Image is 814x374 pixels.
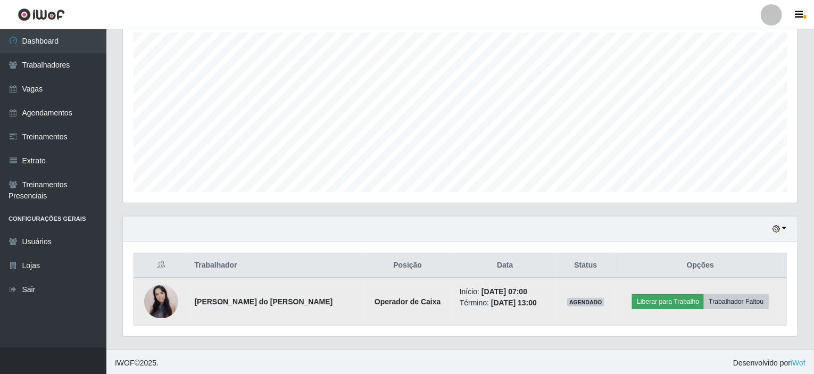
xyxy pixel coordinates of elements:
img: CoreUI Logo [18,8,65,21]
a: iWof [791,359,805,367]
time: [DATE] 07:00 [481,287,527,296]
th: Data [453,253,557,278]
img: 1747989829557.jpeg [144,285,178,318]
button: Liberar para Trabalho [632,294,704,309]
time: [DATE] 13:00 [491,298,537,307]
li: Início: [460,286,551,297]
th: Status [557,253,614,278]
span: © 2025 . [115,358,159,369]
button: Trabalhador Faltou [704,294,768,309]
th: Opções [614,253,787,278]
li: Término: [460,297,551,309]
th: Trabalhador [188,253,362,278]
th: Posição [362,253,453,278]
span: AGENDADO [567,298,604,306]
strong: [PERSON_NAME] do [PERSON_NAME] [195,297,333,306]
span: IWOF [115,359,135,367]
span: Desenvolvido por [733,358,805,369]
strong: Operador de Caixa [375,297,441,306]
